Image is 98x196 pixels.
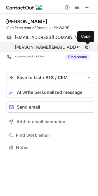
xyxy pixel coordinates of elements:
[15,35,85,40] span: [EMAIL_ADDRESS][DOMAIN_NAME]
[17,75,84,80] div: Save to List / ATS / CRM
[6,18,47,25] div: [PERSON_NAME]
[65,54,90,60] button: Reveal Button
[16,133,92,138] span: Find work email
[6,143,94,152] button: Notes
[6,87,94,98] button: AI write personalized message
[6,131,94,140] button: Find work email
[6,72,94,83] button: save-profile-one-click
[6,25,94,31] div: Vice President of People at PKWARE
[17,90,82,95] span: AI write personalized message
[6,116,94,127] button: Add to email campaign
[15,44,85,50] span: [PERSON_NAME][EMAIL_ADDRESS][PERSON_NAME][DOMAIN_NAME]
[6,4,43,11] img: ContactOut v5.3.10
[17,119,65,124] span: Add to email campaign
[6,102,94,113] button: Send email
[16,145,92,150] span: Notes
[17,105,40,110] span: Send email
